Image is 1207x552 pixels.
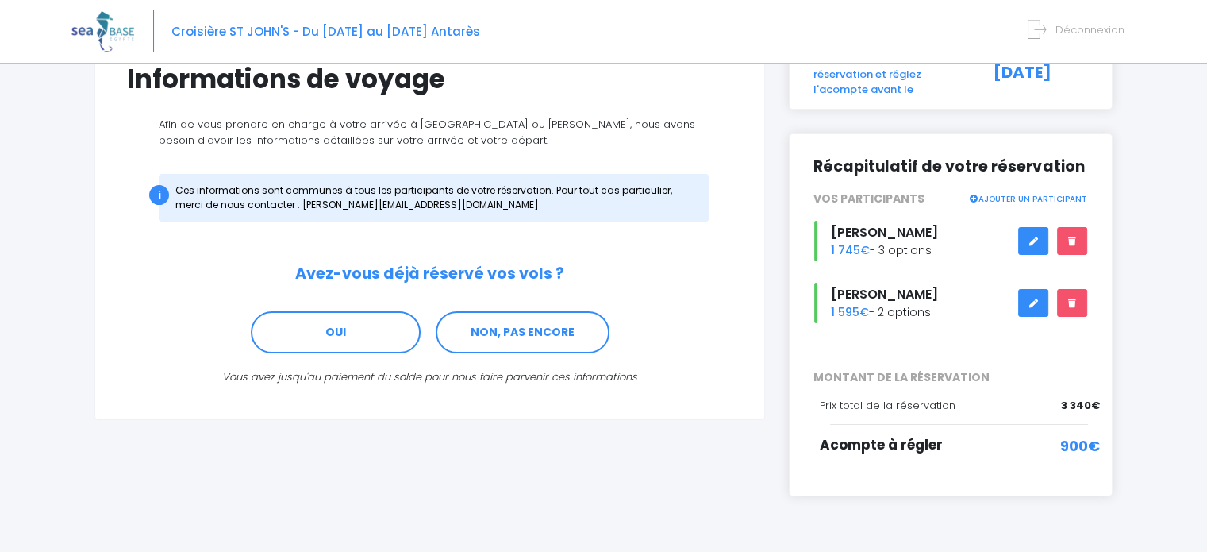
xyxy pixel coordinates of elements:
[436,311,609,354] a: NON, PAS ENCORE
[820,398,955,413] span: Prix total de la réservation
[831,242,870,258] span: 1 745€
[975,51,1100,98] div: [DATE]
[222,369,637,384] i: Vous avez jusqu'au paiement du solde pour nous faire parvenir ces informations
[813,158,1088,176] h2: Récapitulatif de votre réservation
[801,369,1100,386] span: MONTANT DE LA RÉSERVATION
[1060,435,1100,457] span: 900€
[831,223,938,241] span: [PERSON_NAME]
[1061,398,1100,414] span: 3 340€
[1055,22,1124,37] span: Déconnexion
[127,64,732,95] h1: Informations de voyage
[831,285,938,303] span: [PERSON_NAME]
[968,191,1087,205] a: AJOUTER UN PARTICIPANT
[820,435,943,454] span: Acompte à régler
[159,174,709,222] div: Ces informations sont communes à tous les participants de votre réservation. Pour tout cas partic...
[801,191,1100,207] div: VOS PARTICIPANTS
[801,283,1100,323] div: - 2 options
[127,265,732,284] h2: Avez-vous déjà réservé vos vols ?
[149,185,169,205] div: i
[127,117,732,148] p: Afin de vous prendre en charge à votre arrivée à [GEOGRAPHIC_DATA] ou [PERSON_NAME], nous avons b...
[801,221,1100,261] div: - 3 options
[831,304,869,320] span: 1 595€
[251,311,421,354] a: OUI
[171,23,480,40] span: Croisière ST JOHN'S - Du [DATE] au [DATE] Antarès
[801,51,975,98] div: Complétez votre réservation et réglez l'acompte avant le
